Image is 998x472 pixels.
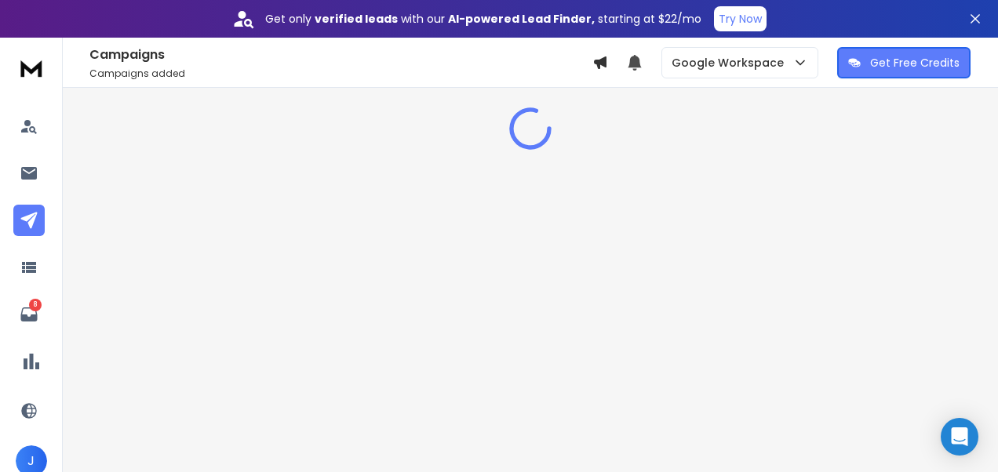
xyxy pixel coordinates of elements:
button: Get Free Credits [837,47,971,78]
strong: AI-powered Lead Finder, [448,11,595,27]
button: Try Now [714,6,767,31]
img: logo [16,53,47,82]
a: 8 [13,299,45,330]
p: Get only with our starting at $22/mo [265,11,701,27]
div: Open Intercom Messenger [941,418,978,456]
p: Try Now [719,11,762,27]
p: Campaigns added [89,67,592,80]
strong: verified leads [315,11,398,27]
p: Google Workspace [672,55,790,71]
p: 8 [29,299,42,311]
p: Get Free Credits [870,55,960,71]
h1: Campaigns [89,45,592,64]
